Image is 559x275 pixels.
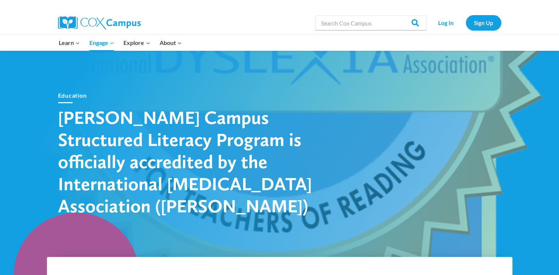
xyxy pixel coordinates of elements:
[430,15,501,30] nav: Secondary Navigation
[316,15,426,30] input: Search Cox Campus
[58,16,141,29] img: Cox Campus
[123,38,150,48] span: Explore
[430,15,462,30] a: Log In
[58,106,317,217] h1: [PERSON_NAME] Campus Structured Literacy Program is officially accredited by the International [M...
[89,38,114,48] span: Engage
[54,35,187,51] nav: Primary Navigation
[58,92,87,99] a: Education
[466,15,501,30] a: Sign Up
[160,38,182,48] span: About
[59,38,80,48] span: Learn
